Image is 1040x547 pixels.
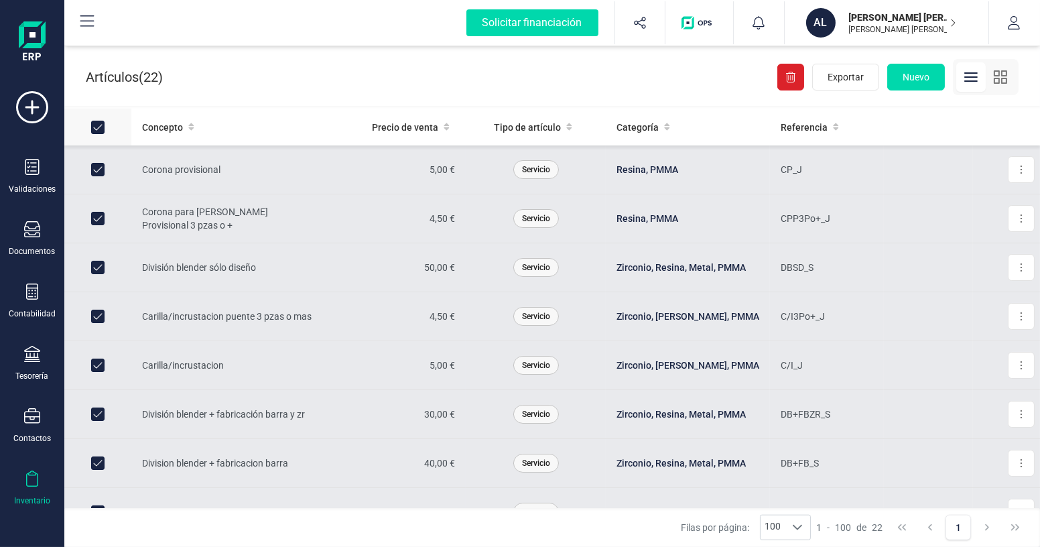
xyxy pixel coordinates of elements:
div: 5,00 € [337,163,455,176]
img: Logo de OPS [681,16,717,29]
span: Servicio [522,212,550,225]
div: Contactos [13,433,51,444]
td: Carilla/incrustacion puente 3 pzas o mas [131,292,326,341]
button: Nuevo [887,64,945,90]
div: Row Unselected 263aa33c-9883-4e0b-b961-e0a4829c24fe [91,457,105,470]
div: - [816,521,883,534]
span: Zirconio, Resina, Metal, PMMA [616,409,746,420]
div: 5,00 € [337,359,455,372]
div: Row Unselected e237120f-7d0a-40c5-a9c6-86d2d1dec736 [91,505,105,519]
div: Filas por página: [681,515,811,540]
td: M_J [770,488,883,537]
span: Servicio [522,359,550,371]
span: Servicio [522,310,550,322]
td: CP_J [770,145,883,194]
span: Servicio [522,506,550,518]
td: DBSD_S [770,243,883,292]
div: 40,00 € [337,457,455,470]
div: Contabilidad [9,308,56,319]
div: Documentos [9,246,56,257]
span: 100 [835,521,851,534]
span: Zirconio, Resina, Metal, PMMA [616,262,746,273]
div: Row Unselected e8628a6a-2db1-4a7b-98eb-ef1f9fcf1ee9 [91,310,105,323]
div: Validaciones [9,184,56,194]
span: Resina [616,507,646,518]
p: [PERSON_NAME] [PERSON_NAME] [849,11,956,24]
button: Next Page [974,515,1000,540]
td: Corona para [PERSON_NAME] Provisional 3 pzas o + [131,194,326,243]
span: Servicio [522,457,550,469]
span: Resina, PMMA [616,213,678,224]
div: 3,00 € [337,505,455,519]
span: Zirconio, [PERSON_NAME], PMMA [616,311,759,322]
button: Solicitar financiación [450,1,614,44]
div: Row Unselected 9d81b7ff-89db-4cad-9ca3-0036251130bc [91,212,105,225]
div: Solicitar financiación [466,9,598,36]
div: 30,00 € [337,408,455,421]
div: Row Unselected a7a75947-1463-4a75-9bc6-e9e9b6ee246b [91,359,105,372]
div: 50,00 € [337,261,455,274]
span: Referencia [781,121,828,134]
img: Logo Finanedi [19,21,46,64]
td: DB+FB_S [770,439,883,488]
span: 1 [816,521,822,534]
div: Eliminar artículos [777,64,804,90]
span: 22 [143,68,158,86]
span: Concepto [142,121,183,134]
td: División blender + fabricación barra y zr [131,390,326,439]
td: C/I3Po+_J [770,292,883,341]
div: Inventario [14,495,50,506]
div: Row Unselected 6711af72-38da-4d20-b712-9b381580ea05 [91,261,105,274]
div: Row Unselected 87b4fd50-235c-4d8c-8175-03c94cb41a48 [91,408,105,421]
div: All items selected [91,121,105,134]
div: 4,50 € [337,310,455,323]
span: 22 [872,521,883,534]
td: Modelo de estudio [131,488,326,537]
button: AL[PERSON_NAME] [PERSON_NAME][PERSON_NAME] [PERSON_NAME] [801,1,972,44]
span: Servicio [522,408,550,420]
div: Row Unselected 5fcc4296-22a2-4237-b79d-8ec5e84549b0 [91,163,105,176]
span: Resina, PMMA [616,164,678,175]
button: Previous Page [917,515,943,540]
p: [PERSON_NAME] [PERSON_NAME] [849,24,956,35]
span: de [856,521,866,534]
td: Division blender + fabricacion barra [131,439,326,488]
span: 100 [761,515,785,540]
div: 4,50 € [337,212,455,225]
div: Tesorería [16,371,49,381]
p: Artículos ( ) [86,68,163,86]
button: Logo de OPS [673,1,725,44]
td: Carilla/incrustacion [131,341,326,390]
div: AL [806,8,836,38]
td: CPP3Po+_J [770,194,883,243]
button: Exportar [812,64,879,90]
span: Exportar [828,70,864,84]
span: Nuevo [903,70,929,84]
span: Categoría [616,121,659,134]
span: Precio de venta [372,121,438,134]
td: C/I_J [770,341,883,390]
span: Servicio [522,164,550,176]
button: Last Page [1002,515,1028,540]
td: DB+FBZR_S [770,390,883,439]
span: Tipo de artículo [494,121,561,134]
button: Page 1 [946,515,971,540]
span: Zirconio, [PERSON_NAME], PMMA [616,360,759,371]
td: Corona provisional [131,145,326,194]
span: Servicio [522,261,550,273]
td: División blender sólo diseño [131,243,326,292]
span: Zirconio, Resina, Metal, PMMA [616,458,746,469]
button: First Page [889,515,915,540]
